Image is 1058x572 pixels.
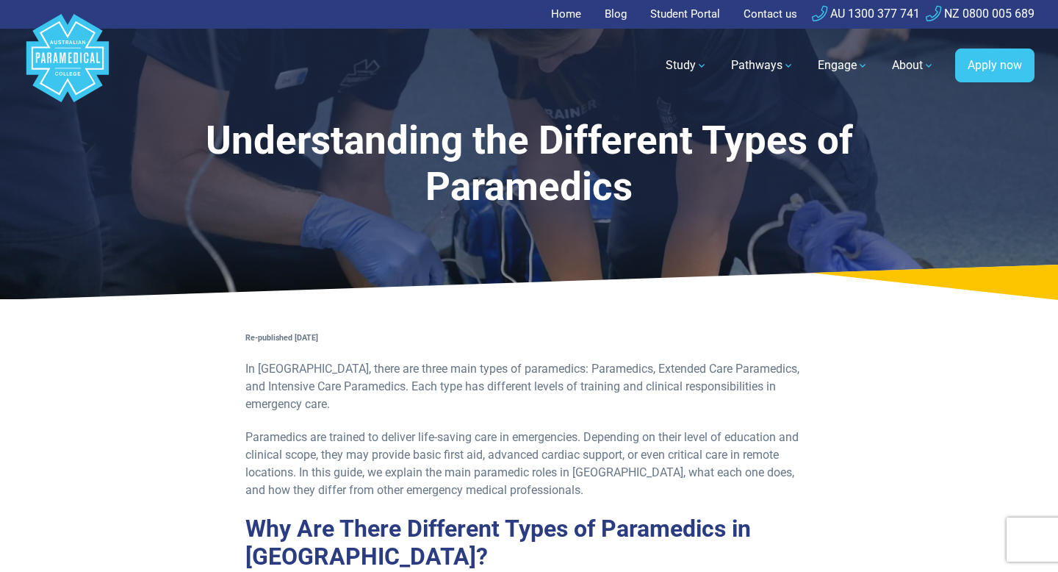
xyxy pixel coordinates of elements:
[245,333,318,343] strong: Re-published [DATE]
[812,7,920,21] a: AU 1300 377 741
[24,29,112,103] a: Australian Paramedical College
[926,7,1034,21] a: NZ 0800 005 689
[809,45,877,86] a: Engage
[722,45,803,86] a: Pathways
[150,118,908,211] h1: Understanding the Different Types of Paramedics
[955,49,1034,82] a: Apply now
[245,429,813,499] p: Paramedics are trained to deliver life-saving care in emergencies. Depending on their level of ed...
[657,45,716,86] a: Study
[245,360,813,413] p: In [GEOGRAPHIC_DATA], there are three main types of paramedics: Paramedics, Extended Care Paramed...
[245,515,813,571] h2: Why Are There Different Types of Paramedics in [GEOGRAPHIC_DATA]?
[883,45,943,86] a: About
